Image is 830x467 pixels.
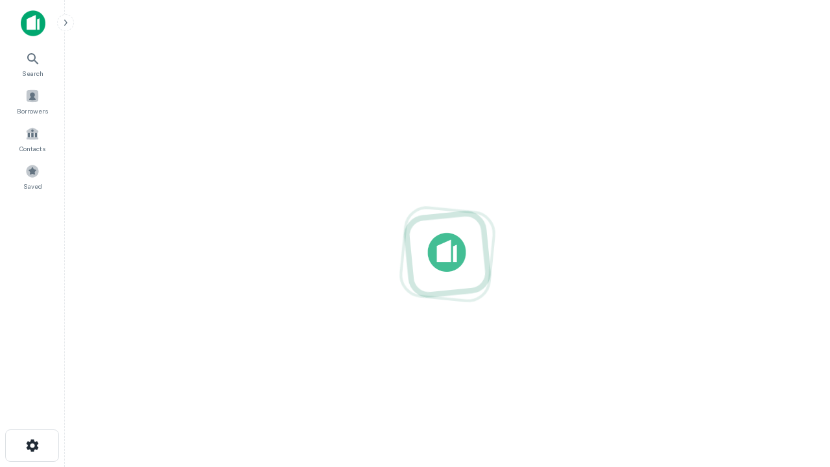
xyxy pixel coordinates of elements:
span: Saved [23,181,42,191]
img: capitalize-icon.png [21,10,45,36]
a: Saved [4,159,61,194]
a: Contacts [4,121,61,156]
span: Contacts [19,143,45,154]
a: Search [4,46,61,81]
span: Borrowers [17,106,48,116]
a: Borrowers [4,84,61,119]
span: Search [22,68,43,78]
iframe: Chat Widget [765,322,830,384]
